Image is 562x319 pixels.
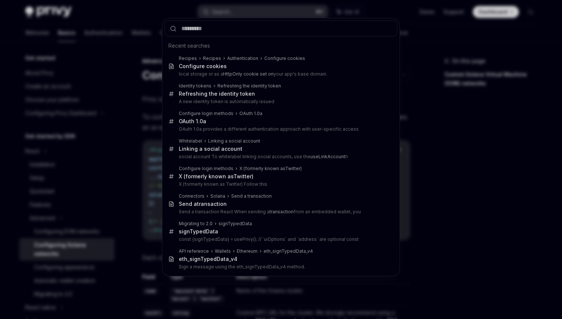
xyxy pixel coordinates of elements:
[239,111,256,116] b: OAuth 1
[179,264,382,270] p: Sign a message using the eth_signTypedData_v4 method.
[285,166,293,171] b: Twi
[310,154,345,159] b: useLinkAccount
[179,138,202,144] div: Whitelabel
[179,90,255,97] div: ing the identity token
[179,83,211,89] div: Identity tokens
[239,111,262,117] div: .0a
[179,248,209,254] div: API reference
[179,154,382,160] p: social account To whitelabel linking social accounts, use the h
[168,42,210,50] span: Recent searches
[179,166,233,172] div: Configure login methods
[179,221,213,227] div: Migrating to 2.0
[219,221,252,226] b: signTypedData
[233,173,243,179] b: Twi
[223,71,274,77] b: HttpOnly cookie set on
[179,118,198,124] b: OAuth 1
[237,248,258,254] div: Ethereum
[179,146,242,152] div: Linking a social account
[217,83,235,89] b: Refresh
[197,201,227,207] b: transaction
[179,55,197,61] div: Recipes
[179,228,218,235] b: signTypedData
[179,236,382,242] p: const {signTypedData} = usePrivy(); // `uiOptions` and `address` are optional const
[264,55,305,61] div: Configure cookies
[239,166,302,172] div: X (formerly known as tter)
[210,193,225,199] div: Solana
[227,55,258,61] div: Authentication
[179,90,199,97] b: Refresh
[179,63,227,70] div: Configure cookies
[217,83,281,89] div: ing the identity token
[190,256,229,262] b: signTypedData
[179,126,382,132] p: OAuth 1.0a provides a different authentication approach with user-specific access
[179,173,253,180] div: X (formerly known as tter)
[179,118,206,125] div: .0a
[264,248,313,254] div: eth_signTypedData_v4
[231,193,272,199] div: Send a transaction
[179,99,382,105] p: A new identity token is automatically issued
[179,209,382,215] p: Send a transaction React When sending a from an embedded wallet, you
[179,256,238,262] div: eth_ _v4
[208,138,260,144] div: Linking a social account
[179,111,233,117] div: Configure login methods
[179,193,204,199] div: Connectors
[269,209,294,214] b: transaction
[179,71,382,77] p: local storage or as a your app's base domain.
[179,181,382,187] p: X (formerly known as Twitter) Follow this
[179,201,227,207] div: Send a
[203,55,221,61] div: Recipes
[215,248,231,254] div: Wallets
